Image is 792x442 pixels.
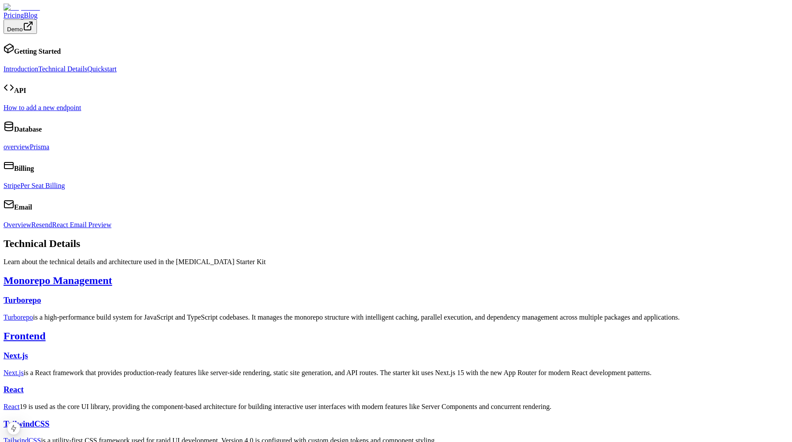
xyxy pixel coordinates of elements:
[20,182,65,189] a: Per Seat Billing
[4,403,788,411] p: 19 is used as the core UI library, providing the component-based architecture for building intera...
[4,104,81,111] a: How to add a new endpoint
[4,11,24,19] a: Pricing
[52,221,111,228] a: React Email Preview
[4,199,788,211] h4: Email
[4,351,28,360] a: Next.js
[4,313,33,321] a: Turborepo
[4,385,24,394] a: React
[4,238,788,250] h1: Technical Details
[4,258,788,266] p: Learn about the technical details and architecture used in the [MEDICAL_DATA] Starter Kit
[31,221,52,228] a: Resend
[4,19,37,34] button: Demo
[4,121,788,133] h4: Database
[4,4,40,11] img: Dopamine
[4,403,19,410] a: React
[4,369,24,376] a: Next.js
[30,143,49,151] a: Prisma
[4,82,788,95] h4: API
[4,330,46,342] a: Frontend
[38,65,87,73] a: Technical Details
[87,65,117,73] a: Quickstart
[4,275,112,286] a: Monorepo Management
[4,4,788,11] a: Dopamine
[4,182,20,189] a: Stripe
[4,295,41,305] a: Turborepo
[4,25,37,33] a: Demo
[4,160,788,173] h4: Billing
[4,313,788,321] p: is a high-performance build system for JavaScript and TypeScript codebases. It manages the monore...
[4,419,49,428] a: TailwindCSS
[4,143,30,151] a: overview
[4,65,38,73] a: Introduction
[4,369,788,377] p: is a React framework that provides production-ready features like server-side rendering, static s...
[4,43,788,55] h4: Getting Started
[24,11,37,19] a: Blog
[4,221,31,228] a: Overview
